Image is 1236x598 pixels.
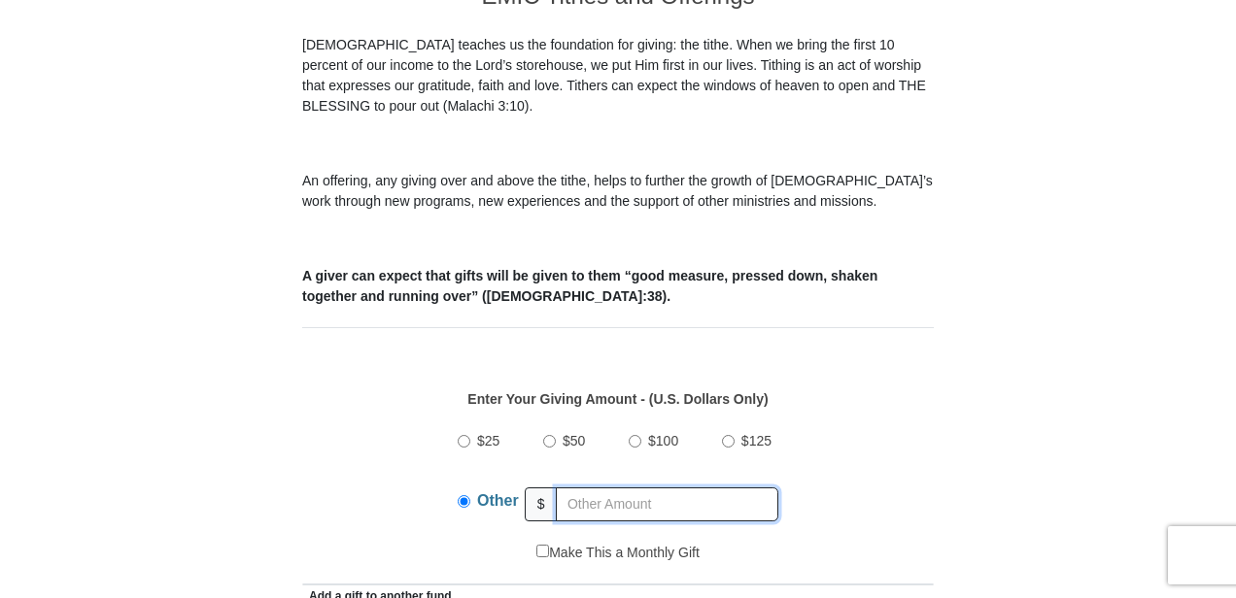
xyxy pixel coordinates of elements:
span: $100 [648,433,678,448]
span: $25 [477,433,499,448]
p: [DEMOGRAPHIC_DATA] teaches us the foundation for giving: the tithe. When we bring the first 10 pe... [302,35,934,116]
input: Make This a Monthly Gift [536,545,549,557]
span: $125 [741,433,772,448]
strong: Enter Your Giving Amount - (U.S. Dollars Only) [467,391,768,407]
span: Other [477,492,519,509]
p: An offering, any giving over and above the tithe, helps to further the growth of [DEMOGRAPHIC_DAT... [302,171,934,212]
b: A giver can expect that gifts will be given to them “good measure, pressed down, shaken together ... [302,268,877,304]
span: $ [525,487,558,521]
input: Other Amount [556,487,778,521]
span: $50 [563,433,585,448]
label: Make This a Monthly Gift [536,543,700,563]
